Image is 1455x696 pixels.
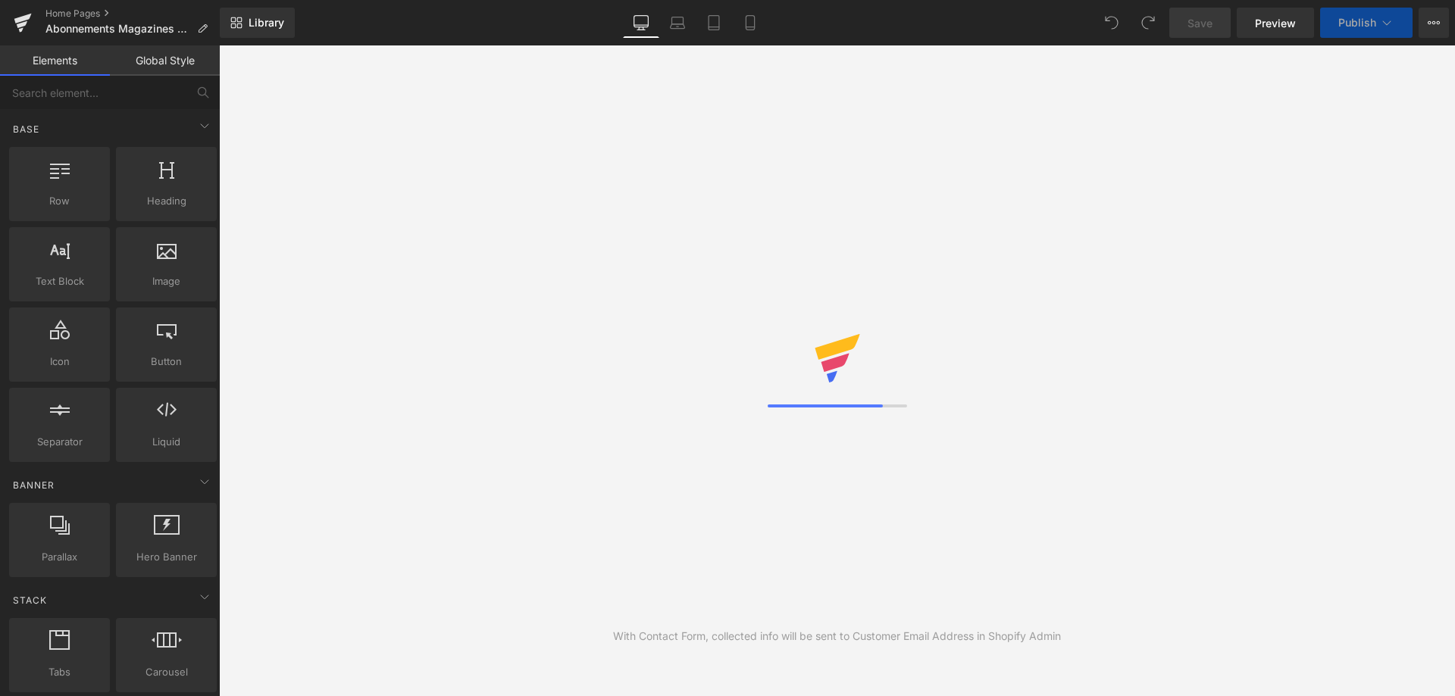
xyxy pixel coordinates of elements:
a: Global Style [110,45,220,76]
a: Preview [1237,8,1314,38]
span: Icon [14,354,105,370]
button: Undo [1097,8,1127,38]
span: Row [14,193,105,209]
span: Hero Banner [120,549,212,565]
span: Separator [14,434,105,450]
span: Text Block [14,273,105,289]
span: Tabs [14,664,105,680]
span: Carousel [120,664,212,680]
span: Abonnements Magazines &amp; Journaux Québécois [45,23,191,35]
a: Tablet [696,8,732,38]
button: More [1419,8,1449,38]
span: Library [249,16,284,30]
div: With Contact Form, collected info will be sent to Customer Email Address in Shopify Admin [613,628,1061,645]
span: Preview [1255,15,1296,31]
button: Publish [1320,8,1413,38]
a: New Library [220,8,295,38]
span: Banner [11,478,56,492]
a: Mobile [732,8,768,38]
span: Image [120,273,212,289]
span: Liquid [120,434,212,450]
a: Laptop [659,8,696,38]
span: Heading [120,193,212,209]
span: Save [1187,15,1212,31]
span: Base [11,122,41,136]
button: Redo [1133,8,1163,38]
span: Parallax [14,549,105,565]
span: Stack [11,593,48,607]
a: Home Pages [45,8,220,20]
a: Desktop [623,8,659,38]
span: Publish [1338,17,1376,29]
span: Button [120,354,212,370]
